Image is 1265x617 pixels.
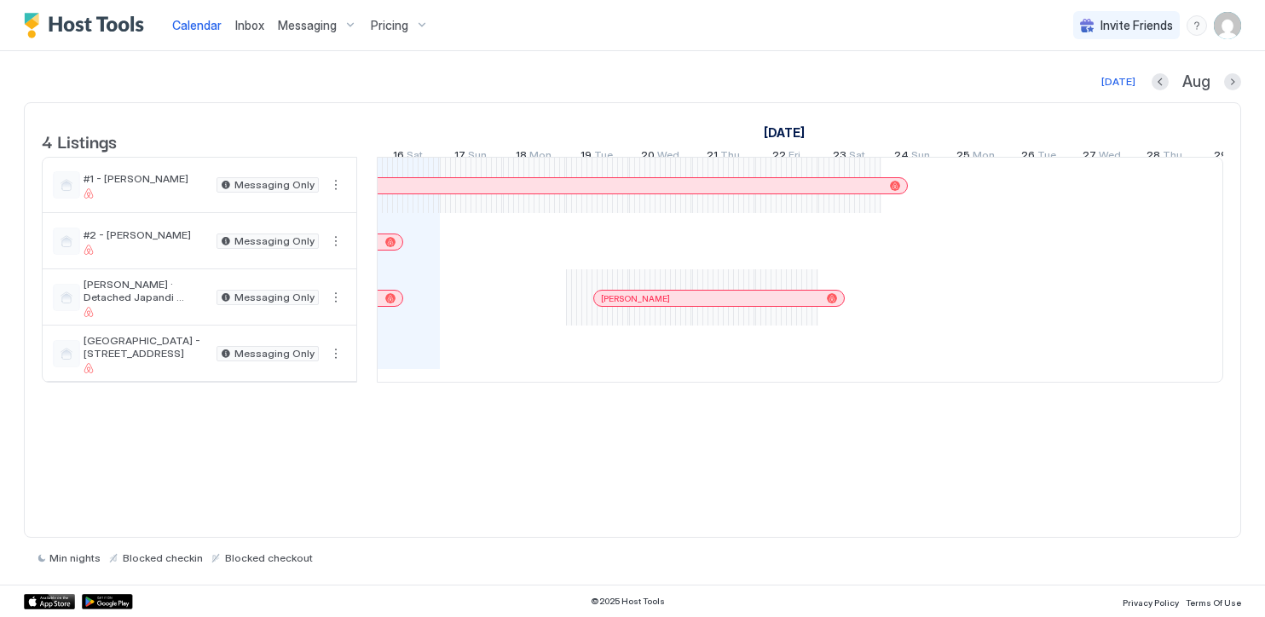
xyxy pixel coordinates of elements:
span: 24 [894,148,909,166]
span: 18 [516,148,527,166]
button: [DATE] [1099,72,1138,92]
a: August 21, 2025 [702,145,744,170]
a: Host Tools Logo [24,13,152,38]
button: More options [326,175,346,195]
span: 28 [1147,148,1160,166]
button: More options [326,231,346,251]
span: Sat [849,148,865,166]
span: [GEOGRAPHIC_DATA] - [STREET_ADDRESS] [84,334,210,360]
span: Wed [657,148,679,166]
span: 27 [1083,148,1096,166]
a: Google Play Store [82,594,133,609]
a: August 19, 2025 [576,145,617,170]
a: August 22, 2025 [768,145,805,170]
span: 22 [772,148,786,166]
span: [PERSON_NAME] [601,293,670,304]
span: © 2025 Host Tools [591,596,665,607]
span: Tue [1037,148,1056,166]
a: August 24, 2025 [890,145,934,170]
div: menu [326,343,346,364]
a: August 23, 2025 [829,145,869,170]
a: August 20, 2025 [637,145,684,170]
button: Next month [1224,73,1241,90]
span: Thu [1163,148,1182,166]
span: 26 [1021,148,1035,166]
span: Messaging [278,18,337,33]
span: Blocked checkin [123,551,203,564]
span: Terms Of Use [1186,597,1241,608]
a: August 26, 2025 [1017,145,1060,170]
span: Aug [1182,72,1210,92]
span: Blocked checkout [225,551,313,564]
span: 16 [393,148,404,166]
a: Privacy Policy [1123,592,1179,610]
a: August 16, 2025 [389,145,427,170]
div: menu [326,287,346,308]
a: App Store [24,594,75,609]
span: Sun [468,148,487,166]
span: 17 [454,148,465,166]
span: 23 [833,148,846,166]
a: August 28, 2025 [1142,145,1187,170]
span: Mon [973,148,995,166]
span: 29 [1214,148,1227,166]
span: 25 [956,148,970,166]
div: User profile [1214,12,1241,39]
span: Sat [407,148,423,166]
span: Invite Friends [1100,18,1173,33]
span: 19 [581,148,592,166]
span: Wed [1099,148,1121,166]
span: Thu [720,148,740,166]
span: Mon [529,148,552,166]
span: #2 - [PERSON_NAME] [84,228,210,241]
span: Inbox [235,18,264,32]
button: Previous month [1152,73,1169,90]
div: menu [1187,15,1207,36]
a: Inbox [235,16,264,34]
span: Calendar [172,18,222,32]
span: 20 [641,148,655,166]
div: menu [326,175,346,195]
span: Pricing [371,18,408,33]
a: Calendar [172,16,222,34]
a: August 29, 2025 [1210,145,1246,170]
button: More options [326,343,346,364]
a: August 18, 2025 [511,145,556,170]
span: 4 Listings [42,128,117,153]
div: menu [326,231,346,251]
iframe: Intercom live chat [17,559,58,600]
a: August 1, 2025 [760,120,809,145]
span: Fri [788,148,800,166]
div: [DATE] [1101,74,1135,89]
span: Min nights [49,551,101,564]
span: [PERSON_NAME] · Detached Japandi Guesthouse 2BED/2BA Full Kitchen [84,278,210,303]
span: Sun [911,148,930,166]
span: Tue [594,148,613,166]
a: August 27, 2025 [1078,145,1125,170]
span: #1 - [PERSON_NAME] [84,172,210,185]
a: August 17, 2025 [450,145,491,170]
a: August 25, 2025 [952,145,999,170]
button: More options [326,287,346,308]
span: Privacy Policy [1123,597,1179,608]
a: Terms Of Use [1186,592,1241,610]
span: 21 [707,148,718,166]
